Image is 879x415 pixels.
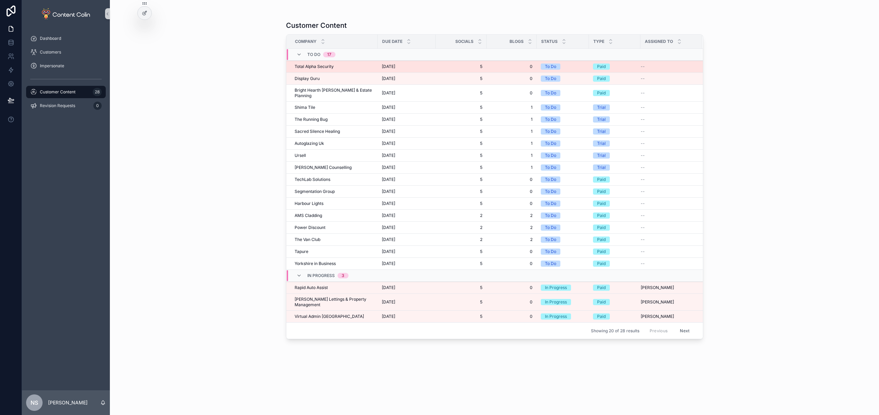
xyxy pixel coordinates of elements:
[597,140,606,147] div: Trial
[593,116,636,123] a: Trial
[42,8,90,19] img: App logo
[440,64,482,69] a: 5
[597,200,606,207] div: Paid
[295,153,374,158] a: Ursell
[541,224,585,231] a: To Do
[641,237,694,242] a: --
[593,104,636,111] a: Trial
[541,212,585,219] a: To Do
[593,90,636,96] a: Paid
[440,213,482,218] a: 2
[491,201,533,206] span: 0
[641,165,694,170] a: --
[382,141,395,146] span: [DATE]
[597,313,606,320] div: Paid
[545,90,556,96] div: To Do
[295,141,374,146] a: Autoglazing Uk
[491,105,533,110] a: 1
[295,201,323,206] span: Harbour Lights
[541,128,585,135] a: To Do
[382,90,395,96] span: [DATE]
[382,314,395,319] span: [DATE]
[545,176,556,183] div: To Do
[641,237,645,242] span: --
[541,313,585,320] a: In Progress
[545,188,556,195] div: To Do
[382,285,432,290] a: [DATE]
[382,225,395,230] span: [DATE]
[491,153,533,158] a: 1
[40,89,76,95] span: Customer Content
[491,141,533,146] span: 1
[491,261,533,266] a: 0
[295,285,328,290] span: Rapid Auto Assist
[597,237,606,243] div: Paid
[440,314,482,319] a: 5
[675,325,694,336] button: Next
[295,141,324,146] span: Autoglazing Uk
[382,153,432,158] a: [DATE]
[295,237,320,242] span: The Van Club
[440,225,482,230] span: 2
[491,177,533,182] a: 0
[491,189,533,194] a: 0
[382,249,395,254] span: [DATE]
[641,165,645,170] span: --
[382,64,395,69] span: [DATE]
[641,64,645,69] span: --
[295,261,374,266] a: Yorkshire in Business
[295,314,374,319] a: Virtual Admin [GEOGRAPHIC_DATA]
[641,249,694,254] a: --
[491,76,533,81] span: 0
[593,140,636,147] a: Trial
[641,90,694,96] a: --
[440,237,482,242] span: 2
[440,76,482,81] span: 5
[641,105,645,110] span: --
[641,225,694,230] a: --
[491,314,533,319] a: 0
[593,212,636,219] a: Paid
[593,200,636,207] a: Paid
[295,76,320,81] span: Display Guru
[593,237,636,243] a: Paid
[545,299,567,305] div: In Progress
[26,100,106,112] a: Revision Requests0
[93,88,102,96] div: 28
[641,153,645,158] span: --
[641,117,645,122] span: --
[382,105,395,110] span: [DATE]
[295,249,308,254] span: Tapure
[382,261,432,266] a: [DATE]
[440,189,482,194] a: 5
[440,153,482,158] span: 5
[597,212,606,219] div: Paid
[382,153,395,158] span: [DATE]
[593,128,636,135] a: Trial
[491,213,533,218] span: 2
[295,213,374,218] a: AMS Cladding
[382,177,395,182] span: [DATE]
[295,177,374,182] a: TechLab Solutions
[491,249,533,254] a: 0
[491,90,533,96] a: 0
[295,39,317,44] span: Company
[295,177,330,182] span: TechLab Solutions
[597,299,606,305] div: Paid
[593,224,636,231] a: Paid
[593,261,636,267] a: Paid
[295,117,374,122] a: The Running Bug
[541,285,585,291] a: In Progress
[295,297,374,308] a: [PERSON_NAME] Lettings & Property Management
[382,189,395,194] span: [DATE]
[491,64,533,69] span: 0
[641,129,694,134] a: --
[545,128,556,135] div: To Do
